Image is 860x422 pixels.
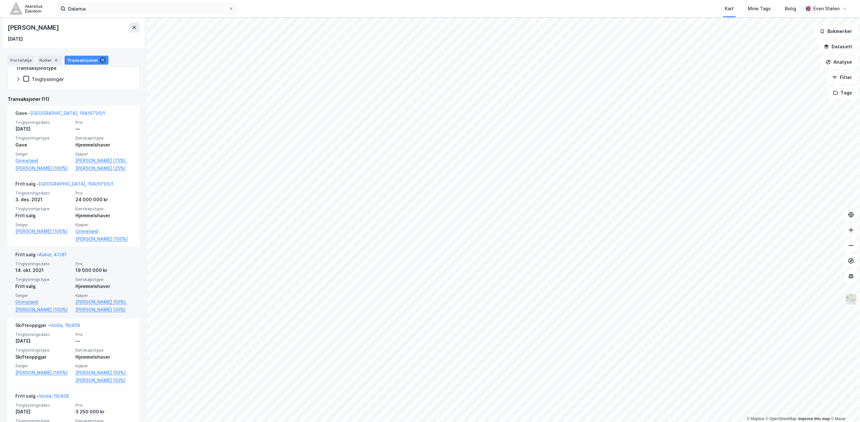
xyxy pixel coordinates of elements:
[15,180,113,190] div: Fritt salg -
[828,391,860,422] iframe: Chat Widget
[75,337,132,345] div: —
[15,135,72,141] span: Tinglysningstype
[75,151,132,157] span: Kjøper
[75,212,132,219] div: Hjemmelshaver
[30,110,105,116] a: [GEOGRAPHIC_DATA], 194/971/0/1
[15,283,72,290] div: Fritt salg
[15,222,72,227] span: Selger
[766,417,797,421] a: OpenStreetMap
[15,369,72,377] a: [PERSON_NAME] (100%)
[15,322,80,332] div: Skifteoppgjør -
[75,157,132,164] a: [PERSON_NAME] (75%),
[785,5,796,12] div: Bolig
[15,251,66,261] div: Fritt salg -
[15,109,105,120] div: Gave -
[75,267,132,274] div: 19 000 000 kr
[75,298,132,306] a: [PERSON_NAME] (50%),
[75,141,132,149] div: Hjemmelshaver
[828,391,860,422] div: Kontrollprogram for chat
[8,95,139,103] div: Transaksjoner (11)
[53,57,59,63] div: 6
[15,353,72,361] div: Skifteoppgjør
[32,76,64,82] div: Tinglysninger
[75,190,132,196] span: Pris
[15,402,72,408] span: Tinglysningsdato
[15,363,72,369] span: Selger
[75,120,132,125] span: Pris
[15,120,72,125] span: Tinglysningsdato
[15,261,72,267] span: Tinglysningsdato
[75,363,132,369] span: Kjøper
[15,151,72,157] span: Selger
[15,212,72,219] div: Fritt salg
[725,5,734,12] div: Kart
[814,25,857,38] button: Bokmerker
[75,347,132,353] span: Eierskapstype
[39,181,113,187] a: [GEOGRAPHIC_DATA], 194/971/0/1
[8,56,34,65] div: Portefølje
[828,86,857,99] button: Tags
[8,35,23,43] div: [DATE]
[75,353,132,361] div: Hjemmelshaver
[818,40,857,53] button: Datasett
[50,322,80,328] a: Volda, 19/406
[75,377,132,384] a: [PERSON_NAME] (50%)
[15,206,72,211] span: Tinglysningstype
[827,71,857,84] button: Filter
[75,135,132,141] span: Eierskapstype
[75,277,132,282] span: Eierskapstype
[75,408,132,416] div: 3 250 000 kr
[15,293,72,298] span: Selger
[8,22,60,33] div: [PERSON_NAME]
[15,332,72,337] span: Tinglysningsdato
[75,261,132,267] span: Pris
[75,222,132,227] span: Kjøper
[15,196,72,203] div: 3. des. 2021
[75,125,132,133] div: —
[66,4,229,13] input: Søk på adresse, matrikkel, gårdeiere, leietakere eller personer
[15,337,72,345] div: [DATE]
[99,57,106,63] div: 11
[15,125,72,133] div: [DATE]
[845,293,857,305] img: Z
[75,164,132,172] a: [PERSON_NAME] (25%)
[15,408,72,416] div: [DATE]
[16,64,57,72] div: Transaksjonstype
[39,252,66,257] a: Asker, 47/81
[15,392,69,402] div: Fritt salg -
[15,227,72,235] a: [PERSON_NAME] (100%)
[15,267,72,274] div: 14. okt. 2021
[747,417,764,421] a: Mapbox
[75,196,132,203] div: 24 000 000 kr
[798,417,830,421] a: Improve this map
[15,298,72,314] a: Grimeland [PERSON_NAME] (100%)
[813,5,840,12] div: Even Stølen
[75,369,132,377] a: [PERSON_NAME] (50%),
[820,56,857,68] button: Analyse
[75,283,132,290] div: Hjemmelshaver
[748,5,771,12] div: Mine Tags
[15,190,72,196] span: Tinglysningsdato
[39,393,69,399] a: Volda, 19/406
[65,56,108,65] div: Transaksjoner
[75,306,132,314] a: [PERSON_NAME] (50%)
[15,141,72,149] div: Gave
[10,3,42,14] img: akershus-eiendom-logo.9091f326c980b4bce74ccdd9f866810c.svg
[75,206,132,211] span: Eierskapstype
[15,347,72,353] span: Tinglysningstype
[75,332,132,337] span: Pris
[15,277,72,282] span: Tinglysningstype
[37,56,62,65] div: Roller
[15,157,72,172] a: Grimeland [PERSON_NAME] (100%)
[75,402,132,408] span: Pris
[75,227,132,243] a: Grimeland [PERSON_NAME] (100%)
[75,293,132,298] span: Kjøper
